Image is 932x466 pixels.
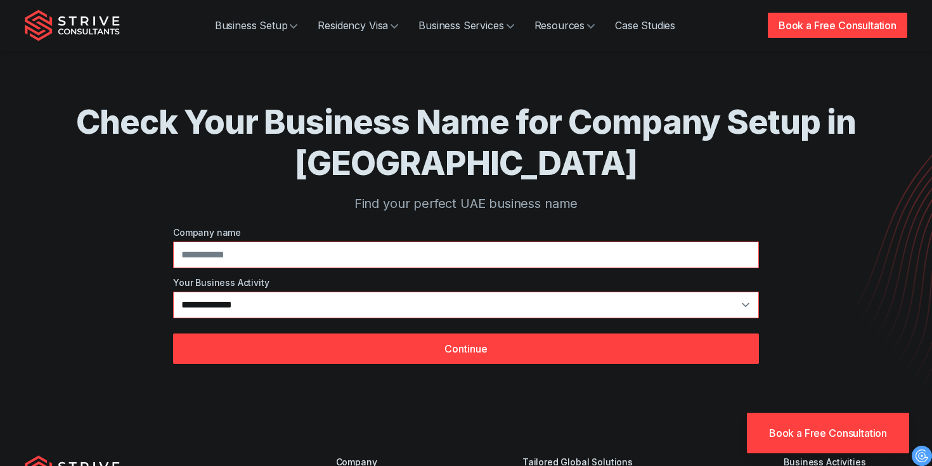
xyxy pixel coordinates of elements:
a: Book a Free Consultation [768,13,907,38]
a: Resources [524,13,605,38]
a: Business Setup [205,13,308,38]
a: Residency Visa [307,13,408,38]
a: Business Services [408,13,524,38]
label: Company name [173,226,759,239]
a: Case Studies [605,13,685,38]
a: Book a Free Consultation [747,413,909,453]
p: Find your perfect UAE business name [75,194,857,213]
label: Your Business Activity [173,276,759,289]
button: Continue [173,333,759,364]
img: Strive Consultants [25,10,120,41]
h1: Check Your Business Name for Company Setup in [GEOGRAPHIC_DATA] [75,101,857,184]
